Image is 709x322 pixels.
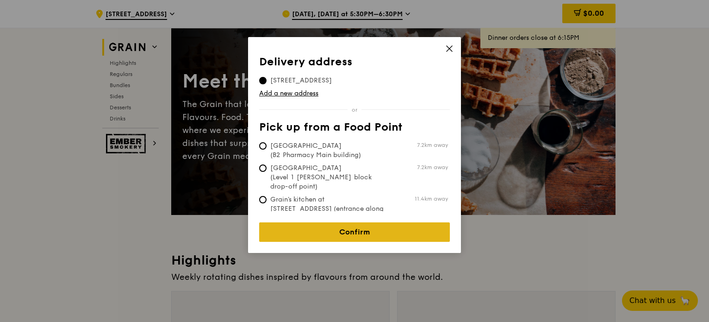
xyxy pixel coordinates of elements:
span: [GEOGRAPHIC_DATA] (B2 Pharmacy Main building) [259,141,397,160]
span: 7.2km away [417,164,448,171]
span: Grain's kitchen at [STREET_ADDRESS] (entrance along [PERSON_NAME][GEOGRAPHIC_DATA]) [259,195,397,232]
th: Delivery address [259,56,450,72]
th: Pick up from a Food Point [259,121,450,138]
span: 7.2km away [417,141,448,149]
input: [GEOGRAPHIC_DATA] (Level 1 [PERSON_NAME] block drop-off point)7.2km away [259,164,267,172]
a: Confirm [259,222,450,242]
input: Grain's kitchen at [STREET_ADDRESS] (entrance along [PERSON_NAME][GEOGRAPHIC_DATA])11.4km away [259,196,267,203]
a: Add a new address [259,89,450,98]
span: 11.4km away [415,195,448,202]
span: [GEOGRAPHIC_DATA] (Level 1 [PERSON_NAME] block drop-off point) [259,164,397,191]
input: [GEOGRAPHIC_DATA] (B2 Pharmacy Main building)7.2km away [259,142,267,150]
input: [STREET_ADDRESS] [259,77,267,84]
span: [STREET_ADDRESS] [259,76,343,85]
